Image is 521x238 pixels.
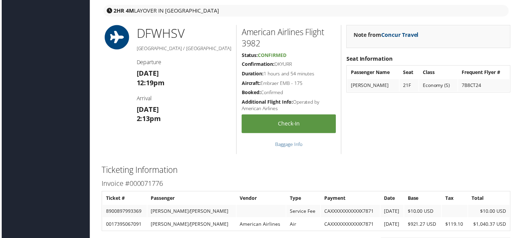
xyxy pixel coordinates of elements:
td: [DATE] [381,206,404,219]
h5: Operated by American Airlines [241,99,336,113]
div: layover in [GEOGRAPHIC_DATA] [102,5,510,17]
td: $10.00 USD [469,206,511,219]
h4: Arrival [136,95,231,103]
td: Service Fee [286,206,321,219]
td: $119.10 [443,219,468,232]
td: 21F [400,80,419,92]
td: [PERSON_NAME]/[PERSON_NAME] [147,206,236,219]
strong: 12:19pm [136,79,164,88]
th: Passenger Name [348,67,400,79]
h4: Departure [136,59,231,66]
td: [PERSON_NAME]/[PERSON_NAME] [147,219,236,232]
strong: Aircraft: [241,80,260,87]
th: Passenger [147,193,236,206]
h1: DFW HSV [136,25,231,42]
a: Baggage Info [275,142,302,148]
td: $921.27 USD [405,219,442,232]
h2: American Airlines Flight 3982 [241,27,336,49]
th: Type [286,193,321,206]
span: Confirmed [258,52,286,59]
td: 0017395067091 [102,219,146,232]
strong: Booked: [241,90,261,96]
strong: Confirmation: [241,61,274,68]
h5: Confirmed [241,90,336,96]
td: [DATE] [381,219,404,232]
strong: [DATE] [136,105,158,115]
strong: 2:13pm [136,115,160,124]
th: Total [469,193,511,206]
td: CAXXXXXXXXXXXX7871 [321,219,381,232]
th: Tax [443,193,468,206]
strong: Additional Flight Info: [241,99,293,106]
th: Seat [400,67,419,79]
td: American Airlines [236,219,286,232]
td: $1,040.37 USD [469,219,511,232]
td: [PERSON_NAME] [348,80,400,92]
th: Class [420,67,459,79]
td: 7B8CT24 [459,80,511,92]
h5: 1 hours and 54 minutes [241,71,336,78]
strong: Status: [241,52,258,59]
h5: DKYURR [241,61,336,68]
td: $10.00 USD [405,206,442,219]
h5: [GEOGRAPHIC_DATA] / [GEOGRAPHIC_DATA] [136,45,231,52]
h5: Embraer EMB - 175 [241,80,336,87]
h2: Ticketing Information [101,165,512,177]
strong: 2HR 4M [113,7,133,15]
th: Frequent Flyer # [459,67,511,79]
a: Check-in [241,115,336,134]
td: CAXXXXXXXXXXXX7871 [321,206,381,219]
strong: [DATE] [136,69,158,78]
th: Base [405,193,442,206]
th: Ticket # [102,193,146,206]
td: Air [286,219,321,232]
strong: Note from [354,31,419,39]
th: Vendor [236,193,286,206]
strong: Seat Information [347,55,393,63]
th: Payment [321,193,381,206]
td: Economy (S) [420,80,459,92]
h3: Invoice #000071776 [101,180,512,190]
td: 8900897993369 [102,206,146,219]
th: Date [381,193,404,206]
strong: Duration: [241,71,264,77]
a: Concur Travel [382,31,419,39]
